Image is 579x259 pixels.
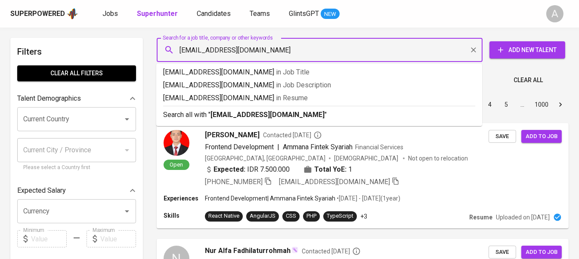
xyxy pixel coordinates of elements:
[24,68,129,79] span: Clear All filters
[468,44,480,56] button: Clear
[250,9,272,19] a: Teams
[197,9,231,18] span: Candidates
[521,130,562,143] button: Add to job
[102,9,120,19] a: Jobs
[291,247,298,253] img: magic_wand.svg
[100,230,136,247] input: Value
[276,68,310,76] span: in Job Title
[321,10,340,18] span: NEW
[163,80,475,90] p: [EMAIL_ADDRESS][DOMAIN_NAME]
[489,130,516,143] button: Save
[137,9,180,19] a: Superhunter
[489,41,565,59] button: Add New Talent
[164,130,189,156] img: 84146a60022adcc3c6ebfd821c5b6284.jpg
[355,144,403,151] span: Financial Services
[360,212,367,221] p: +3
[10,7,78,20] a: Superpoweredapp logo
[67,7,78,20] img: app logo
[302,247,361,256] span: Contacted [DATE]
[483,98,497,111] button: Go to page 4
[10,9,65,19] div: Superpowered
[554,98,567,111] button: Go to next page
[208,212,239,220] div: React Native
[289,9,340,19] a: GlintsGPT NEW
[516,100,529,109] div: …
[335,194,400,203] p: • [DATE] - [DATE] ( 1 year )
[163,67,475,77] p: [EMAIL_ADDRESS][DOMAIN_NAME]
[205,130,260,140] span: [PERSON_NAME]
[205,246,291,256] span: Nur Alfa Fadhilaturrohmah
[164,211,205,220] p: Skills
[205,154,325,163] div: [GEOGRAPHIC_DATA], [GEOGRAPHIC_DATA]
[205,143,274,151] span: Frontend Development
[17,90,136,107] div: Talent Demographics
[499,98,513,111] button: Go to page 5
[31,230,67,247] input: Value
[469,213,492,222] p: Resume
[157,123,569,228] a: Open[PERSON_NAME]Contacted [DATE]Frontend Development|Ammana Fintek SyariahFinancial Services[GEO...
[23,163,130,172] p: Please select a Country first
[17,65,136,81] button: Clear All filters
[327,212,353,220] div: TypeScript
[307,212,316,220] div: PHP
[286,212,296,220] div: CSS
[313,131,322,139] svg: By Batam recruiter
[279,178,390,186] span: [EMAIL_ADDRESS][DOMAIN_NAME]
[164,194,205,203] p: Experiences
[137,9,178,18] b: Superhunter
[289,9,319,18] span: GlintsGPT
[121,205,133,217] button: Open
[521,246,562,259] button: Add to job
[532,98,551,111] button: Go to page 1000
[163,110,475,120] p: Search all with " "
[250,9,270,18] span: Teams
[334,154,399,163] span: [DEMOGRAPHIC_DATA]
[348,164,352,175] span: 1
[250,212,276,220] div: AngularJS
[17,182,136,199] div: Expected Salary
[163,93,475,103] p: [EMAIL_ADDRESS][DOMAIN_NAME]
[489,246,516,259] button: Save
[416,98,569,111] nav: pagination navigation
[205,164,290,175] div: IDR 7.500.000
[314,164,347,175] b: Total YoE:
[197,9,232,19] a: Candidates
[352,247,361,256] svg: By Batam recruiter
[17,185,66,196] p: Expected Salary
[102,9,118,18] span: Jobs
[283,143,353,151] span: Ammana Fintek Syariah
[205,194,335,203] p: Frontend Development | Ammana Fintek Syariah
[214,164,245,175] b: Expected:
[514,75,543,86] span: Clear All
[211,111,325,119] b: [EMAIL_ADDRESS][DOMAIN_NAME]
[526,247,557,257] span: Add to job
[17,93,81,104] p: Talent Demographics
[408,154,468,163] p: Not open to relocation
[276,94,308,102] span: in Resume
[493,132,512,142] span: Save
[17,45,136,59] h6: Filters
[121,113,133,125] button: Open
[496,213,550,222] p: Uploaded on [DATE]
[496,45,558,55] span: Add New Talent
[277,142,279,152] span: |
[276,81,331,89] span: in Job Description
[263,131,322,139] span: Contacted [DATE]
[526,132,557,142] span: Add to job
[205,178,263,186] span: [PHONE_NUMBER]
[167,161,187,168] span: Open
[546,5,564,22] div: A
[510,72,546,88] button: Clear All
[493,247,512,257] span: Save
